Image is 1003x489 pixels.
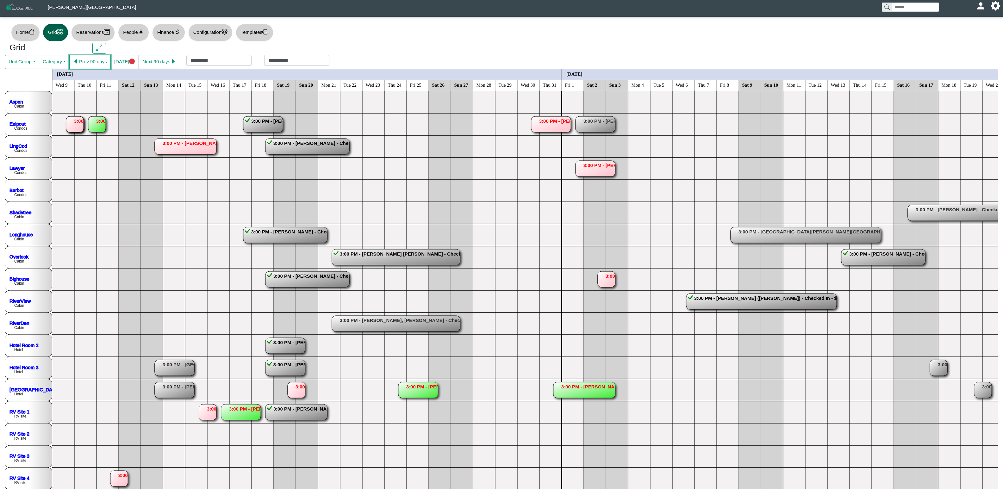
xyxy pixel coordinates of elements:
text: Cabin [14,215,24,219]
text: Sun 17 [919,82,933,87]
button: Peopleperson [118,24,149,41]
text: Thu 24 [388,82,402,87]
h3: Grid [9,43,83,53]
img: Z [5,3,35,14]
a: RV Site 2 [9,431,29,436]
button: caret left fillPrev 90 days [69,55,111,69]
svg: caret right fill [170,59,176,65]
text: Mon 4 [632,82,644,87]
button: Financecurrency dollar [152,24,185,41]
a: LingCod [9,143,27,148]
text: Wed 9 [56,82,68,87]
button: Next 90 dayscaret right fill [139,55,180,69]
input: Check out [264,55,329,66]
text: Mon 11 [787,82,801,87]
text: Tue 15 [189,82,202,87]
text: Mon 21 [321,82,336,87]
svg: gear [221,29,227,35]
text: Condos [14,170,27,175]
text: Sun 10 [764,82,778,87]
text: Fri 18 [255,82,266,87]
text: Sun 13 [144,82,158,87]
text: Thu 17 [233,82,246,87]
text: RV site [14,414,27,418]
svg: person [138,29,144,35]
text: Wed 30 [521,82,535,87]
text: Wed 23 [366,82,380,87]
a: Longhouse [9,232,33,237]
text: Sun 27 [454,82,468,87]
svg: grid [57,29,63,35]
text: RV site [14,480,27,485]
button: Configurationgear [188,24,233,41]
text: Hotel [14,370,23,374]
a: [GEOGRAPHIC_DATA] 4 [9,387,63,392]
text: Tue 29 [499,82,512,87]
text: Sat 9 [742,82,752,87]
text: Wed 20 [986,82,1000,87]
button: Templatesprinter [236,24,273,41]
button: Reservationscalendar2 check [71,24,115,41]
text: Thu 10 [78,82,91,87]
a: RV Site 3 [9,453,29,458]
button: [DATE]circle fill [110,55,139,69]
a: Overlook [9,254,29,259]
text: Cabin [14,281,24,286]
a: RV Site 4 [9,475,29,480]
a: Hotel Room 3 [9,364,39,370]
button: Category [39,55,70,69]
text: Wed 6 [676,82,688,87]
text: Hotel [14,392,23,396]
text: Cabin [14,104,24,108]
text: Sun 3 [609,82,621,87]
svg: search [884,4,889,9]
text: Tue 12 [809,82,822,87]
text: Sun 20 [299,82,313,87]
text: Fri 25 [410,82,421,87]
a: Shadetree [9,209,31,215]
text: Cabin [14,237,24,241]
svg: currency dollar [174,29,180,35]
text: Cabin [14,259,24,263]
svg: circle fill [129,59,135,65]
text: Wed 16 [211,82,225,87]
text: [DATE] [57,71,73,76]
text: Thu 14 [853,82,867,87]
text: Fri 8 [720,82,729,87]
a: RiverView [9,298,31,303]
svg: printer [262,29,268,35]
text: Thu 7 [698,82,709,87]
text: Sat 19 [277,82,290,87]
a: Bighouse [9,276,29,281]
text: Wed 13 [831,82,845,87]
text: Mon 14 [166,82,182,87]
text: Condos [14,126,27,131]
text: Sat 26 [432,82,445,87]
text: Condos [14,148,27,153]
text: Fri 1 [565,82,574,87]
text: Condos [14,193,27,197]
a: Eelpout [9,121,26,126]
a: Aspen [9,99,23,104]
text: RV site [14,458,27,463]
text: Tue 19 [964,82,977,87]
text: Mon 28 [477,82,491,87]
text: Fri 15 [875,82,887,87]
svg: gear fill [993,3,998,8]
text: Hotel [14,348,23,352]
text: Thu 31 [543,82,557,87]
text: Tue 22 [344,82,357,87]
text: Cabin [14,325,24,330]
button: Gridgrid [43,24,68,41]
text: Sat 12 [122,82,135,87]
svg: house [29,29,35,35]
svg: person fill [978,3,983,8]
text: Tue 5 [654,82,664,87]
text: Mon 18 [942,82,956,87]
a: Lawyer [9,165,25,170]
text: [DATE] [566,71,582,76]
text: RV site [14,436,27,441]
a: RiverDen [9,320,29,325]
svg: caret left fill [73,59,79,65]
text: Fri 11 [100,82,111,87]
